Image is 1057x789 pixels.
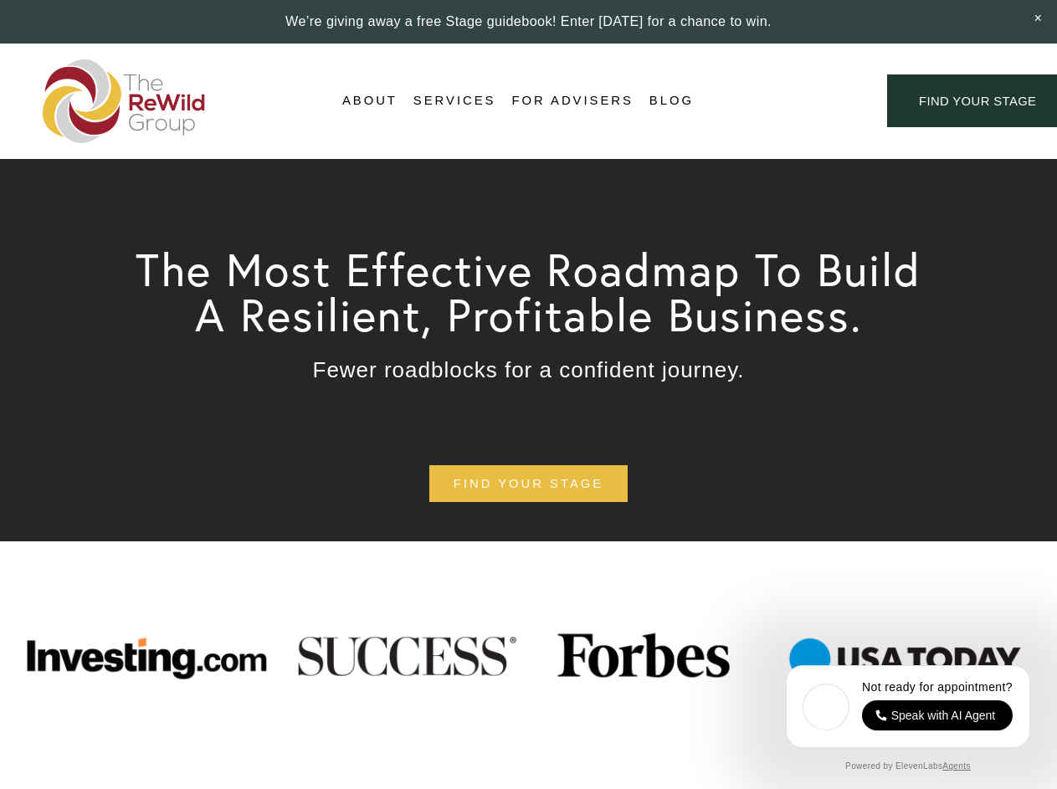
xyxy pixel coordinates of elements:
a: find your stage [429,465,628,503]
span: The Most Effective Roadmap To Build A Resilient, Profitable Business. [136,241,936,343]
span: Fewer roadblocks for a confident journey. [313,357,745,382]
span: About [342,90,398,112]
span: Services [413,90,496,112]
a: folder dropdown [413,89,496,114]
img: The ReWild Group [43,59,207,143]
a: folder dropdown [342,89,398,114]
a: Blog [649,89,694,114]
a: For Advisers [511,89,633,114]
